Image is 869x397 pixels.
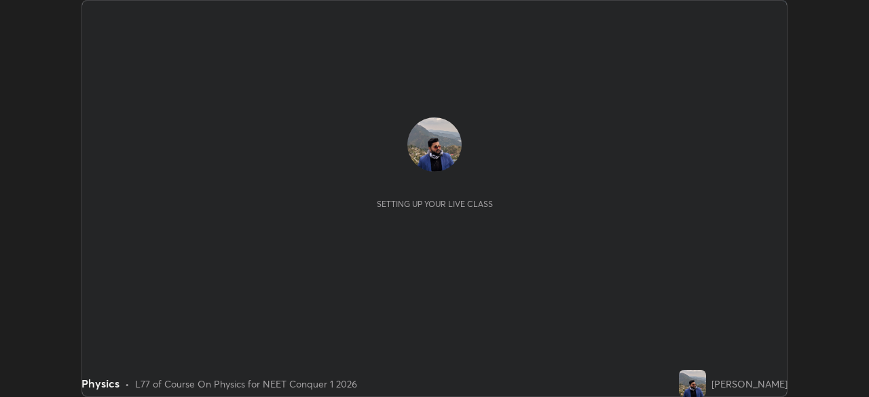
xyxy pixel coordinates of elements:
img: 32457bb2dde54d7ea7c34c8e2a2521d0.jpg [407,117,462,172]
div: Setting up your live class [377,199,493,209]
div: • [125,377,130,391]
img: 32457bb2dde54d7ea7c34c8e2a2521d0.jpg [679,370,706,397]
div: [PERSON_NAME] [711,377,788,391]
div: Physics [81,375,119,392]
div: L77 of Course On Physics for NEET Conquer 1 2026 [135,377,357,391]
